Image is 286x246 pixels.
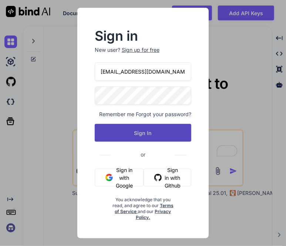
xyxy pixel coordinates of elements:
input: Login or Email [95,63,192,81]
a: Privacy Policy. [136,209,171,220]
img: google [105,174,113,181]
p: New user? [95,46,192,63]
span: Forgot your password? [136,111,191,118]
button: Sign In [95,124,192,142]
span: Remember me [95,111,134,118]
a: Terms of Service [115,203,174,214]
img: github [154,174,162,181]
button: Sign in with Google [95,169,144,186]
span: or [111,145,175,164]
button: Sign in with Github [144,169,192,186]
div: You acknowledge that you read, and agree to our and our [111,192,175,220]
div: Sign up for free [122,46,159,54]
h2: Sign in [95,30,192,42]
